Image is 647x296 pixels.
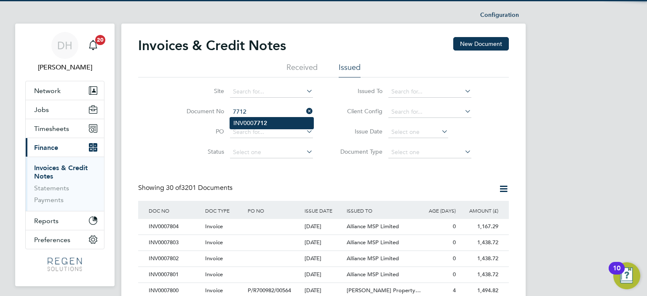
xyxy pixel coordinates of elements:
[458,251,500,267] div: 1,438.72
[205,223,223,230] span: Invoice
[388,106,471,118] input: Search for...
[166,184,233,192] span: 3201 Documents
[388,126,448,138] input: Select one
[347,271,399,278] span: Alliance MSP Limited
[334,107,382,115] label: Client Config
[613,268,620,279] div: 10
[453,255,456,262] span: 0
[26,211,104,230] button: Reports
[26,138,104,157] button: Finance
[302,219,345,235] div: [DATE]
[176,148,224,155] label: Status
[345,201,415,220] div: ISSUED TO
[57,40,72,51] span: DH
[176,107,224,115] label: Document No
[302,201,345,220] div: ISSUE DATE
[176,128,224,135] label: PO
[176,87,224,95] label: Site
[230,117,313,129] li: INV000
[347,255,399,262] span: Alliance MSP Limited
[388,86,471,98] input: Search for...
[205,255,223,262] span: Invoice
[203,201,246,220] div: DOC TYPE
[458,267,500,283] div: 1,438.72
[453,239,456,246] span: 0
[302,235,345,251] div: [DATE]
[166,184,181,192] span: 30 of
[347,223,399,230] span: Alliance MSP Limited
[34,106,49,114] span: Jobs
[26,119,104,138] button: Timesheets
[458,235,500,251] div: 1,438.72
[334,87,382,95] label: Issued To
[205,287,223,294] span: Invoice
[34,144,58,152] span: Finance
[230,126,313,138] input: Search for...
[230,86,313,98] input: Search for...
[34,125,69,133] span: Timesheets
[254,120,267,127] b: 7712
[205,271,223,278] span: Invoice
[453,223,456,230] span: 0
[246,201,302,220] div: PO NO
[334,148,382,155] label: Document Type
[230,106,313,118] input: Search for...
[458,219,500,235] div: 1,167.29
[26,100,104,119] button: Jobs
[26,230,104,249] button: Preferences
[34,236,70,244] span: Preferences
[453,271,456,278] span: 0
[339,62,361,77] li: Issued
[415,201,458,220] div: AGE (DAYS)
[26,157,104,211] div: Finance
[95,35,105,45] span: 20
[25,62,104,72] span: Darren Hartman
[34,196,64,204] a: Payments
[25,32,104,72] a: DH[PERSON_NAME]
[85,32,102,59] a: 20
[248,287,291,294] span: P/R700982/00564
[302,267,345,283] div: [DATE]
[25,258,104,271] a: Go to home page
[613,262,640,289] button: Open Resource Center, 10 new notifications
[34,87,61,95] span: Network
[34,217,59,225] span: Reports
[138,184,234,192] div: Showing
[138,37,286,54] h2: Invoices & Credit Notes
[15,24,115,286] nav: Main navigation
[147,201,203,220] div: DOC NO
[302,251,345,267] div: [DATE]
[147,219,203,235] div: INV0007804
[34,184,69,192] a: Statements
[453,37,509,51] button: New Document
[453,287,456,294] span: 4
[147,251,203,267] div: INV0007802
[26,81,104,100] button: Network
[230,147,313,158] input: Select one
[205,239,223,246] span: Invoice
[34,164,88,180] a: Invoices & Credit Notes
[347,287,421,294] span: [PERSON_NAME] Property…
[334,128,382,135] label: Issue Date
[458,201,500,220] div: AMOUNT (£)
[286,62,318,77] li: Received
[347,239,399,246] span: Alliance MSP Limited
[147,235,203,251] div: INV0007803
[147,267,203,283] div: INV0007801
[388,147,471,158] input: Select one
[48,258,82,271] img: regensolutions-logo-retina.png
[480,7,519,24] li: Configuration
